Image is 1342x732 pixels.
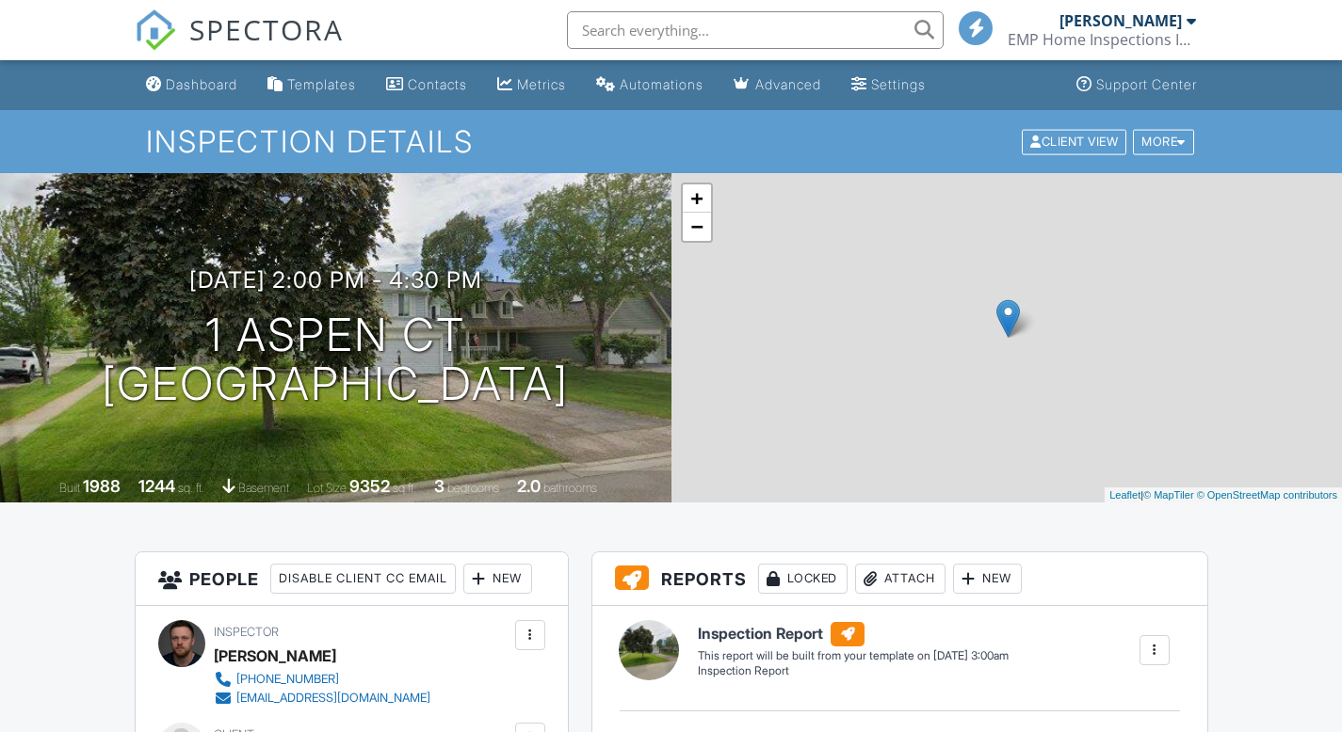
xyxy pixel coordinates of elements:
[136,552,568,606] h3: People
[178,481,204,495] span: sq. ft.
[287,76,356,92] div: Templates
[189,267,482,293] h3: [DATE] 2:00 pm - 4:30 pm
[1197,489,1337,501] a: © OpenStreetMap contributors
[138,476,175,496] div: 1244
[463,564,532,594] div: New
[592,552,1207,606] h3: Reports
[214,642,336,670] div: [PERSON_NAME]
[726,68,829,103] a: Advanced
[135,25,344,65] a: SPECTORA
[1059,11,1182,30] div: [PERSON_NAME]
[1133,129,1194,154] div: More
[490,68,574,103] a: Metrics
[1143,489,1194,501] a: © MapTiler
[1069,68,1205,103] a: Support Center
[307,481,347,495] span: Lot Size
[589,68,711,103] a: Automations (Basic)
[567,11,944,49] input: Search everything...
[138,68,245,103] a: Dashboard
[698,663,1009,679] div: Inspection Report
[189,9,344,49] span: SPECTORA
[236,691,430,706] div: [EMAIL_ADDRESS][DOMAIN_NAME]
[83,476,121,496] div: 1988
[517,476,541,496] div: 2.0
[683,184,711,213] a: Zoom in
[844,68,933,103] a: Settings
[953,564,1022,594] div: New
[1105,487,1342,503] div: |
[758,564,848,594] div: Locked
[1109,489,1140,501] a: Leaflet
[434,476,445,496] div: 3
[270,564,456,594] div: Disable Client CC Email
[855,564,946,594] div: Attach
[146,125,1195,158] h1: Inspection Details
[447,481,499,495] span: bedrooms
[1096,76,1197,92] div: Support Center
[1020,134,1131,148] a: Client View
[1008,30,1196,49] div: EMP Home Inspections Inc.
[698,622,1009,646] h6: Inspection Report
[349,476,390,496] div: 9352
[214,670,430,689] a: [PHONE_NUMBER]
[393,481,416,495] span: sq.ft.
[683,213,711,241] a: Zoom out
[517,76,566,92] div: Metrics
[166,76,237,92] div: Dashboard
[620,76,703,92] div: Automations
[236,672,339,687] div: [PHONE_NUMBER]
[408,76,467,92] div: Contacts
[1022,129,1126,154] div: Client View
[871,76,926,92] div: Settings
[135,9,176,51] img: The Best Home Inspection Software - Spectora
[102,310,569,410] h1: 1 Aspen Ct [GEOGRAPHIC_DATA]
[238,481,289,495] span: basement
[379,68,475,103] a: Contacts
[543,481,597,495] span: bathrooms
[698,648,1009,663] div: This report will be built from your template on [DATE] 3:00am
[260,68,364,103] a: Templates
[755,76,821,92] div: Advanced
[214,625,279,639] span: Inspector
[214,689,430,708] a: [EMAIL_ADDRESS][DOMAIN_NAME]
[59,481,80,495] span: Built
